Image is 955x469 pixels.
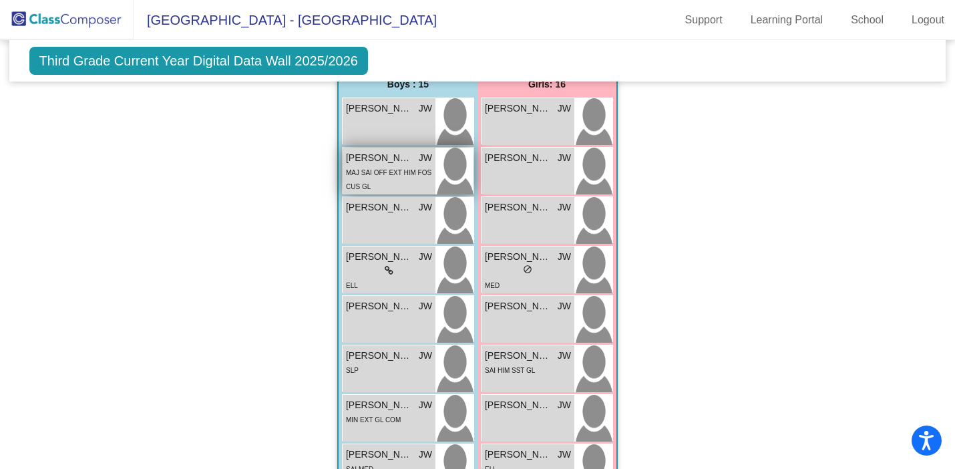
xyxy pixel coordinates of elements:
span: do_not_disturb_alt [523,265,532,274]
span: JW [419,299,432,313]
span: [PERSON_NAME] [346,200,413,214]
span: MED [485,282,500,289]
span: SAI HIM SST GL [485,367,535,374]
span: JW [419,250,432,264]
span: [PERSON_NAME] [485,448,552,462]
span: [PERSON_NAME] [346,349,413,363]
span: [PERSON_NAME] [346,299,413,313]
span: [GEOGRAPHIC_DATA] - [GEOGRAPHIC_DATA] [134,9,437,31]
span: JW [419,398,432,412]
span: [PERSON_NAME] [485,349,552,363]
span: JW [419,102,432,116]
span: JW [558,102,571,116]
span: JW [558,448,571,462]
div: Girls: 16 [477,71,616,98]
span: JW [558,398,571,412]
span: JW [558,299,571,313]
span: [PERSON_NAME] [485,102,552,116]
div: Boys : 15 [339,71,477,98]
span: [PERSON_NAME] [346,102,413,116]
span: JW [558,349,571,363]
span: MAJ SAI OFF EXT HIM FOS CUS GL [346,169,431,190]
span: JW [419,200,432,214]
a: Logout [901,9,955,31]
span: [PERSON_NAME] [485,200,552,214]
span: [PERSON_NAME] [485,299,552,313]
a: School [840,9,894,31]
span: Third Grade Current Year Digital Data Wall 2025/2026 [29,47,368,75]
span: [PERSON_NAME] [346,151,413,165]
span: JW [558,250,571,264]
span: [PERSON_NAME] [485,250,552,264]
span: JW [558,151,571,165]
span: [PERSON_NAME] [346,448,413,462]
span: [PERSON_NAME] [485,151,552,165]
span: JW [558,200,571,214]
a: Support [675,9,733,31]
span: JW [419,151,432,165]
span: [PERSON_NAME] [346,250,413,264]
span: MIN EXT GL COM [346,416,401,424]
span: SLP [346,367,359,374]
span: JW [419,349,432,363]
a: Learning Portal [740,9,834,31]
span: [PERSON_NAME] [485,398,552,412]
span: ELL [346,282,358,289]
span: [PERSON_NAME] [346,398,413,412]
span: JW [419,448,432,462]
